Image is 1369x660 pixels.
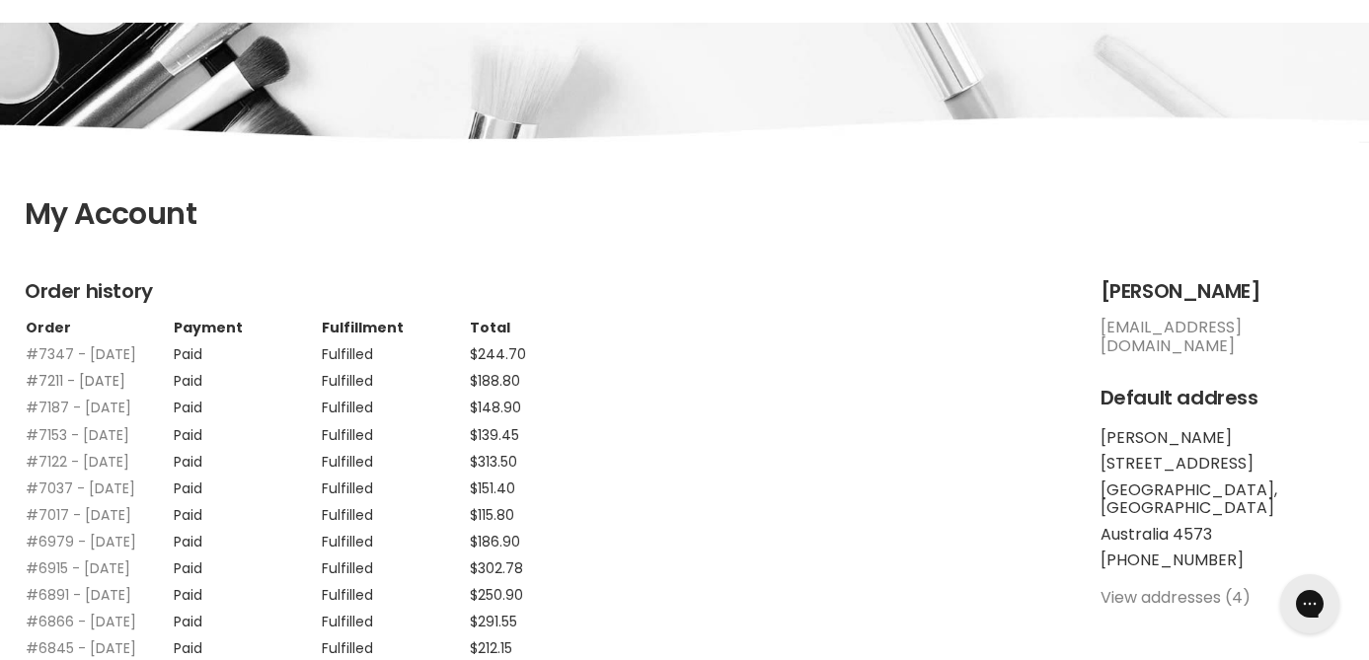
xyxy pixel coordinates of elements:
[26,344,136,364] a: #7347 - [DATE]
[26,505,131,525] a: #7017 - [DATE]
[321,363,469,390] td: Fulfilled
[470,478,515,498] span: $151.40
[26,371,125,391] a: #7211 - [DATE]
[470,638,512,658] span: $212.15
[173,471,321,497] td: Paid
[321,524,469,550] td: Fulfilled
[470,425,519,445] span: $139.45
[321,630,469,657] td: Fulfilled
[173,497,321,524] td: Paid
[173,630,321,657] td: Paid
[173,577,321,604] td: Paid
[26,478,135,498] a: #7037 - [DATE]
[1101,551,1344,569] li: [PHONE_NUMBER]
[470,532,520,551] span: $186.90
[25,197,1344,232] h1: My Account
[1270,567,1349,640] iframe: Gorgias live chat messenger
[321,444,469,471] td: Fulfilled
[173,390,321,416] td: Paid
[470,558,523,578] span: $302.78
[25,319,173,336] th: Order
[173,319,321,336] th: Payment
[173,604,321,630] td: Paid
[26,532,136,551] a: #6979 - [DATE]
[469,319,617,336] th: Total
[26,558,130,578] a: #6915 - [DATE]
[470,585,523,605] span: $250.90
[26,452,129,472] a: #7122 - [DATE]
[26,612,136,631] a: #6866 - [DATE]
[25,280,1061,303] h2: Order history
[321,417,469,444] td: Fulfilled
[1101,481,1344,518] li: [GEOGRAPHIC_DATA], [GEOGRAPHIC_DATA]
[321,390,469,416] td: Fulfilled
[173,444,321,471] td: Paid
[470,371,520,391] span: $188.80
[1101,429,1344,447] li: [PERSON_NAME]
[26,638,136,658] a: #6845 - [DATE]
[26,425,129,445] a: #7153 - [DATE]
[1101,526,1344,544] li: Australia 4573
[1101,387,1344,409] h2: Default address
[321,577,469,604] td: Fulfilled
[470,398,521,417] span: $148.90
[1101,586,1251,609] a: View addresses (4)
[173,417,321,444] td: Paid
[173,336,321,363] td: Paid
[173,524,321,550] td: Paid
[1101,280,1344,303] h2: [PERSON_NAME]
[321,319,469,336] th: Fulfillment
[321,497,469,524] td: Fulfilled
[26,398,131,417] a: #7187 - [DATE]
[173,363,321,390] td: Paid
[470,612,517,631] span: $291.55
[470,505,514,525] span: $115.80
[470,452,517,472] span: $313.50
[1101,316,1242,356] a: [EMAIL_ADDRESS][DOMAIN_NAME]
[321,604,469,630] td: Fulfilled
[26,585,131,605] a: #6891 - [DATE]
[1101,455,1344,473] li: [STREET_ADDRESS]
[173,550,321,577] td: Paid
[321,550,469,577] td: Fulfilled
[470,344,526,364] span: $244.70
[321,336,469,363] td: Fulfilled
[321,471,469,497] td: Fulfilled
